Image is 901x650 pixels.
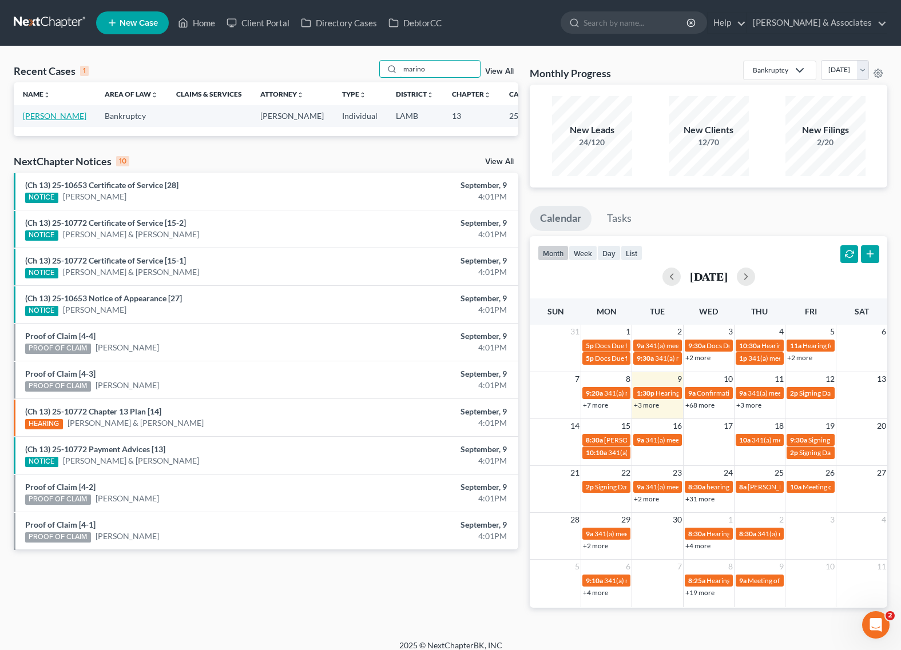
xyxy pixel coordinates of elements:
[260,90,304,98] a: Attorneyunfold_more
[862,611,890,639] iframe: Intercom live chat
[676,372,683,386] span: 9
[354,229,507,240] div: 4:01PM
[96,342,159,353] a: [PERSON_NAME]
[23,111,86,121] a: [PERSON_NAME]
[723,466,734,480] span: 24
[748,482,832,491] span: [PERSON_NAME] - Criminal
[637,341,644,350] span: 9a
[685,588,715,597] a: +19 more
[538,245,569,261] button: month
[14,64,89,78] div: Recent Cases
[25,344,91,354] div: PROOF OF CLAIM
[68,417,204,429] a: [PERSON_NAME] & [PERSON_NAME]
[25,419,63,429] div: HEARING
[604,389,715,397] span: 341(a) meeting for [PERSON_NAME]
[824,372,836,386] span: 12
[699,306,718,316] span: Wed
[96,105,167,126] td: Bankruptcy
[354,417,507,429] div: 4:01PM
[586,389,603,397] span: 9:20a
[637,482,644,491] span: 9a
[25,180,178,190] a: (Ch 13) 25-10653 Certificate of Service [28]
[855,306,869,316] span: Sat
[747,13,887,33] a: [PERSON_NAME] & Associates
[25,218,186,228] a: (Ch 13) 25-10772 Certificate of Service [15-2]
[604,436,658,444] span: [PERSON_NAME]
[23,90,50,98] a: Nameunfold_more
[552,137,632,148] div: 24/120
[669,123,749,137] div: New Clients
[586,341,594,350] span: 5p
[354,519,507,531] div: September, 9
[485,67,514,75] a: View All
[778,325,785,338] span: 4
[221,13,295,33] a: Client Portal
[761,341,851,350] span: Hearing for [PERSON_NAME]
[530,206,592,231] a: Calendar
[25,520,96,529] a: Proof of Claim [4-1]
[785,123,866,137] div: New Filings
[672,466,683,480] span: 23
[803,341,892,350] span: Hearing for [PERSON_NAME]
[625,372,632,386] span: 8
[484,91,491,98] i: unfold_more
[25,369,96,378] a: Proof of Claim [4-3]
[655,354,765,362] span: 341(a) meeting for [PERSON_NAME]
[620,513,632,527] span: 29
[706,576,796,585] span: Hearing for [PERSON_NAME]
[625,560,632,573] span: 6
[876,372,887,386] span: 13
[354,531,507,542] div: 4:01PM
[634,401,659,409] a: +3 more
[583,541,608,550] a: +2 more
[342,90,366,98] a: Typeunfold_more
[80,66,89,76] div: 1
[25,532,91,543] div: PROOF OF CLAIM
[723,419,734,433] span: 17
[597,206,642,231] a: Tasks
[25,482,96,492] a: Proof of Claim [4-2]
[727,513,734,527] span: 1
[790,341,801,350] span: 11a
[500,105,555,126] td: 25-10789
[604,576,715,585] span: 341(a) meeting for [PERSON_NAME]
[650,306,665,316] span: Tue
[645,436,756,444] span: 341(a) meeting for [PERSON_NAME]
[829,325,836,338] span: 5
[805,306,817,316] span: Fri
[63,229,199,240] a: [PERSON_NAME] & [PERSON_NAME]
[354,191,507,202] div: 4:01PM
[400,61,480,77] input: Search by name...
[595,341,689,350] span: Docs Due for [PERSON_NAME]
[354,293,507,304] div: September, 9
[485,158,514,166] a: View All
[685,401,715,409] a: +68 more
[251,105,333,126] td: [PERSON_NAME]
[509,90,546,98] a: Case Nounfold_more
[530,66,611,80] h3: Monthly Progress
[172,13,221,33] a: Home
[876,560,887,573] span: 11
[354,180,507,191] div: September, 9
[354,330,507,342] div: September, 9
[739,341,760,350] span: 10:30a
[63,455,199,466] a: [PERSON_NAME] & [PERSON_NAME]
[736,401,761,409] a: +3 more
[625,325,632,338] span: 1
[354,481,507,493] div: September, 9
[620,466,632,480] span: 22
[778,513,785,527] span: 2
[706,529,856,538] span: Hearing for [PERSON_NAME] & [PERSON_NAME]
[880,513,887,527] span: 4
[63,191,126,202] a: [PERSON_NAME]
[727,560,734,573] span: 8
[586,529,593,538] span: 9a
[676,560,683,573] span: 7
[621,245,642,261] button: list
[383,13,447,33] a: DebtorCC
[739,436,751,444] span: 10a
[359,91,366,98] i: unfold_more
[25,381,91,392] div: PROOF OF CLAIM
[886,611,895,620] span: 2
[25,444,165,454] a: (Ch 13) 25-10772 Payment Advices [13]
